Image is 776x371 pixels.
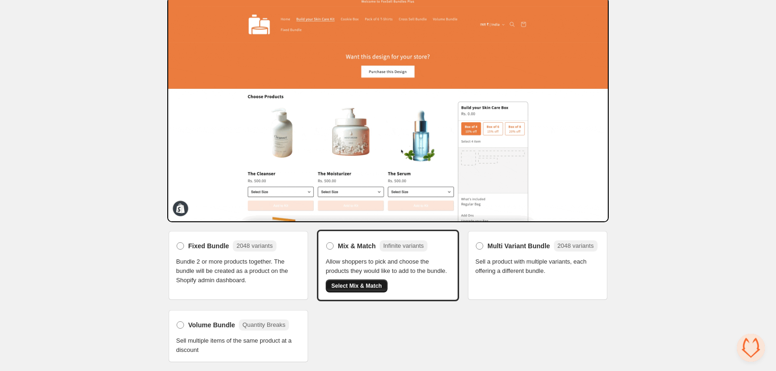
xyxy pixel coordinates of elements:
span: Fixed Bundle [188,241,229,251]
span: Mix & Match [338,241,376,251]
span: 2048 variants [237,242,273,249]
span: Quantity Breaks [243,321,286,328]
button: Select Mix & Match [326,279,388,292]
span: Select Mix & Match [331,282,382,290]
span: Volume Bundle [188,320,235,330]
span: Infinite variants [383,242,424,249]
span: 2048 variants [558,242,594,249]
div: Open chat [737,334,765,362]
span: Sell a product with multiple variants, each offering a different bundle. [475,257,600,276]
span: Allow shoppers to pick and choose the products they would like to add to the bundle. [326,257,450,276]
span: Sell multiple items of the same product at a discount [176,336,301,355]
span: Multi Variant Bundle [487,241,550,251]
span: Bundle 2 or more products together. The bundle will be created as a product on the Shopify admin ... [176,257,301,285]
